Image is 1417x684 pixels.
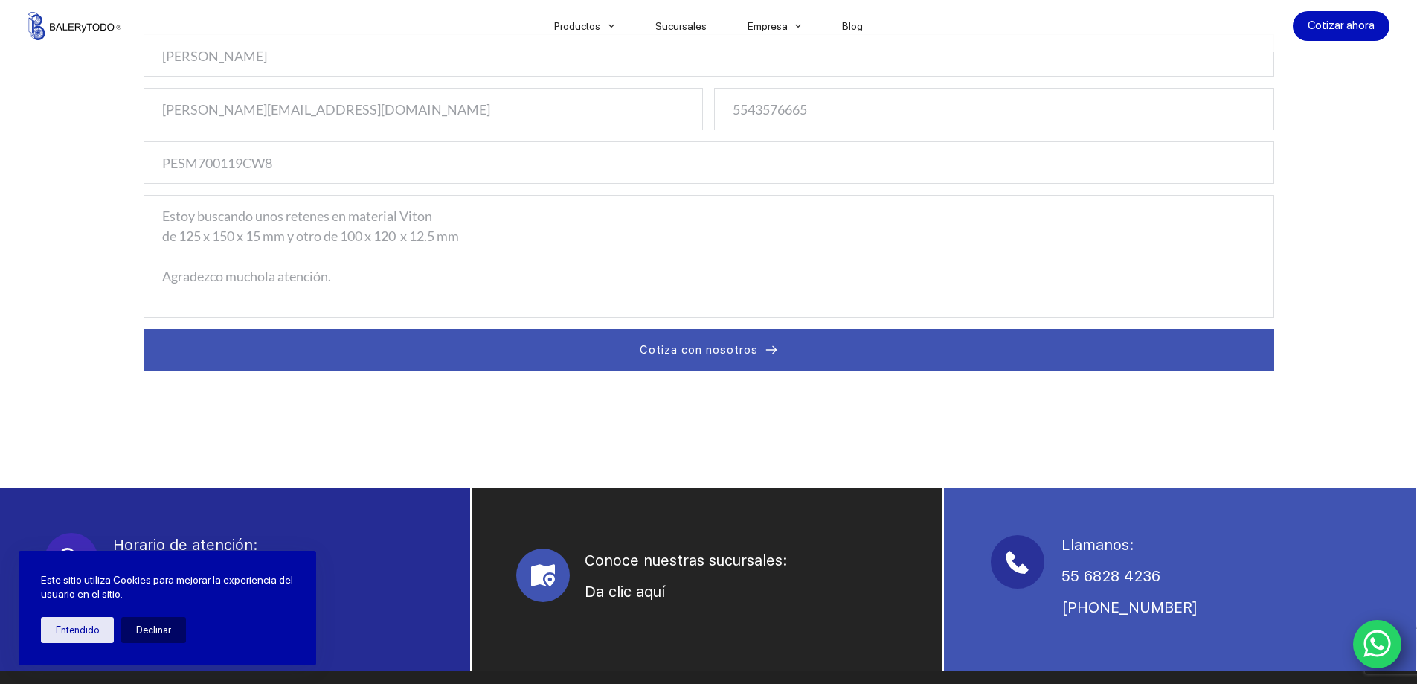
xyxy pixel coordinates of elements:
[640,341,758,359] span: Cotiza con nosotros
[144,141,1274,184] input: Empresa
[144,34,1274,77] input: Nombre completo
[41,573,294,602] p: Este sitio utiliza Cookies para mejorar la experiencia del usuario en el sitio.
[714,88,1274,130] input: Telefono
[1061,536,1134,554] span: Llamanos:
[113,536,258,554] span: Horario de atención:
[1061,598,1198,616] span: [PHONE_NUMBER]
[28,12,121,40] img: Balerytodo
[121,617,186,643] button: Declinar
[1353,620,1402,669] a: WhatsApp
[144,329,1274,371] button: Cotiza con nosotros
[144,88,704,130] input: Email
[1061,567,1160,585] span: 55 6828 4236
[41,617,114,643] button: Entendido
[585,552,788,569] span: Conoce nuestras sucursales:
[1293,11,1389,41] a: Cotizar ahora
[585,583,665,601] a: Da clic aquí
